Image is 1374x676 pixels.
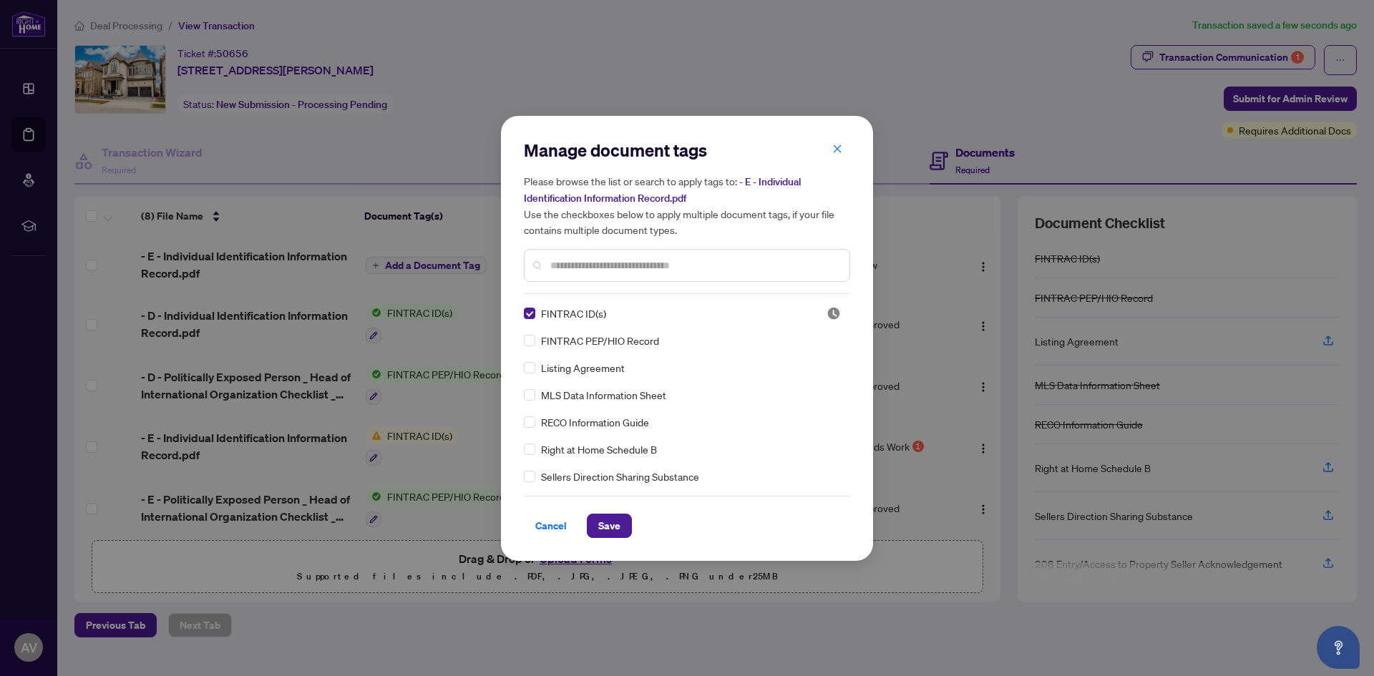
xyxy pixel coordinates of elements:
button: Save [587,514,632,538]
span: Pending Review [827,306,841,320]
img: status [827,306,841,320]
h2: Manage document tags [524,139,850,162]
span: FINTRAC ID(s) [541,305,606,321]
span: Right at Home Schedule B [541,441,657,457]
button: Cancel [524,514,578,538]
h5: Please browse the list or search to apply tags to: Use the checkboxes below to apply multiple doc... [524,173,850,237]
span: close [832,144,842,154]
span: Sellers Direction Sharing Substance [541,469,699,484]
span: FINTRAC PEP/HIO Record [541,333,659,348]
span: Save [598,514,620,537]
span: Listing Agreement [541,360,625,376]
span: Cancel [535,514,567,537]
span: RECO Information Guide [541,414,649,430]
button: Open asap [1317,626,1360,669]
span: - E - Individual Identification Information Record.pdf [524,175,801,205]
span: MLS Data Information Sheet [541,387,666,403]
